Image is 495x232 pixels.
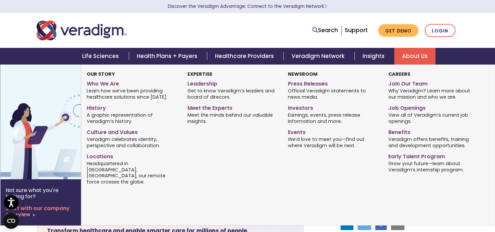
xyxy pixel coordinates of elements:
span: Meet the minds behind our valuable insights. [187,112,278,125]
a: About Us [394,48,435,65]
strong: Careers [388,71,410,77]
a: Investors [288,102,379,112]
span: Earnings, events, press release information and more. [288,112,379,125]
strong: Our Story [87,71,115,77]
button: Open CMP widget [3,213,19,229]
a: Benefits [388,126,479,136]
span: Veradigm celebrates identity, perspective and collaboration. [87,136,177,148]
a: Insights [355,48,394,65]
a: Locations [87,151,177,160]
span: Why Veradigm? Learn more about our mission and who we are. [388,87,479,100]
span: Official Veradigm statements to news media. [288,87,379,100]
a: Join Our Team [388,78,479,87]
span: Get to know Veradigm’s leaders and board of direcors. [187,87,278,100]
a: Meet the Experts [187,102,278,112]
span: Grow your future—learn about Veradigm’s internship program. [388,160,479,173]
a: Veradigm Network [284,48,354,65]
a: Login [425,24,455,37]
img: Vector image of Veradigm’s Story [0,65,106,179]
a: Who We Are [87,78,177,87]
a: Start with our company overview [6,205,76,218]
span: View all of Veradigm’s current job openings. [388,112,479,125]
img: Veradigm logo [37,20,127,41]
a: Life Sciences [74,48,129,65]
a: Culture and Values [87,126,177,136]
a: Job Openings [388,102,479,112]
strong: Newsroom [288,71,317,77]
p: Not sure what you're looking for? [6,187,76,200]
a: History [87,102,177,112]
span: Learn More [324,3,327,10]
a: Healthcare Providers [207,48,284,65]
a: Leadership [187,78,278,87]
span: A graphic representation of Veradigm’s history. [87,112,177,125]
a: Search [312,26,338,35]
span: We’d love to meet you—find out where Veradigm will be next. [288,136,379,148]
a: Get Demo [378,24,418,37]
a: Early Talent Program [388,151,479,160]
span: Learn how we’ve been providing healthcare solutions since [DATE]. [87,87,177,100]
span: Headquartered in [GEOGRAPHIC_DATA], [GEOGRAPHIC_DATA], our remote force crosses the globe. [87,160,177,185]
a: Health Plans + Payers [129,48,207,65]
strong: Expertise [187,71,212,77]
span: Veradigm offers benefits, training and development opportunities. [388,136,479,148]
a: Events [288,126,379,136]
a: Support [345,26,368,34]
a: Discover the Veradigm Advantage: Connect to the Veradigm NetworkLearn More [168,3,327,10]
a: Press Releases [288,78,379,87]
